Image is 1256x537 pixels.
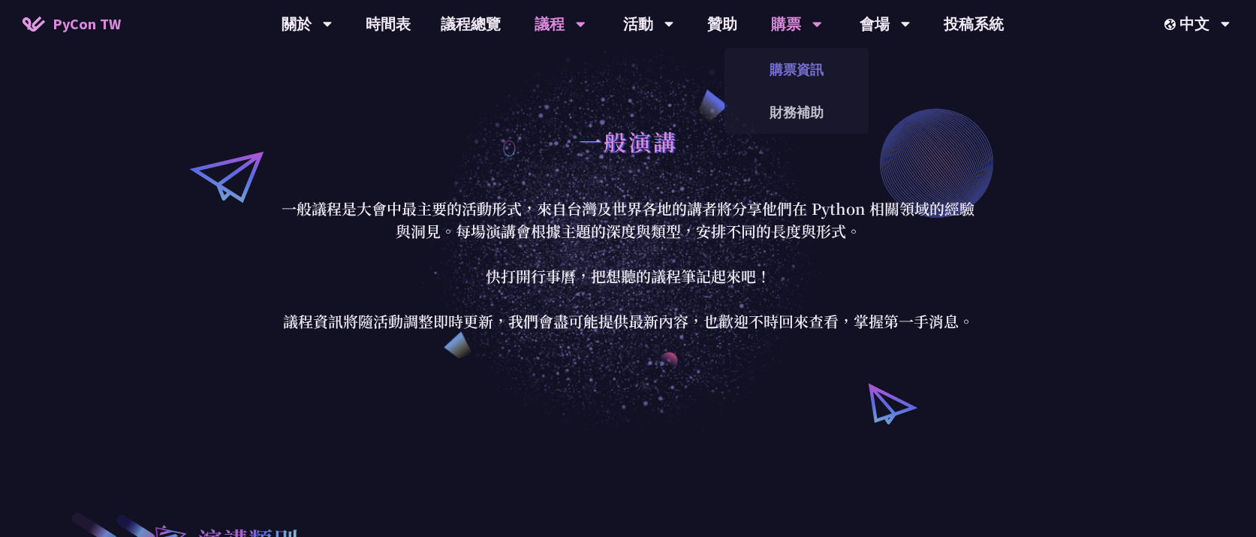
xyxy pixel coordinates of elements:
a: 購票資訊 [724,52,869,87]
span: PyCon TW [53,13,121,35]
p: 一般議程是大會中最主要的活動形式，來自台灣及世界各地的講者將分享他們在 Python 相關領域的經驗與洞見。每場演講會根據主題的深度與類型，安排不同的長度與形式。 快打開行事曆，把想聽的議程筆記... [279,198,977,333]
img: Home icon of PyCon TW 2025 [23,17,45,32]
a: 財務補助 [724,95,869,130]
img: Locale Icon [1164,19,1179,30]
a: PyCon TW [8,5,136,43]
h1: 一般演講 [579,119,678,164]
